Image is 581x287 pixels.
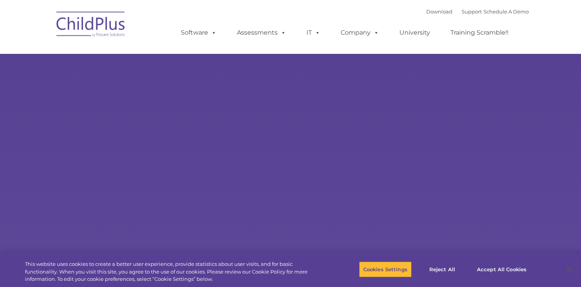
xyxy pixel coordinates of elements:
button: Accept All Cookies [473,261,531,277]
button: Close [560,261,577,278]
button: Reject All [418,261,466,277]
a: Download [426,8,452,15]
a: Assessments [229,25,294,40]
a: Support [462,8,482,15]
div: This website uses cookies to create a better user experience, provide statistics about user visit... [25,260,319,283]
a: Software [173,25,224,40]
img: ChildPlus by Procare Solutions [53,6,129,45]
a: Training Scramble!! [443,25,516,40]
a: Company [333,25,387,40]
button: Cookies Settings [359,261,412,277]
a: Schedule A Demo [483,8,529,15]
a: IT [299,25,328,40]
font: | [426,8,529,15]
a: University [392,25,438,40]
